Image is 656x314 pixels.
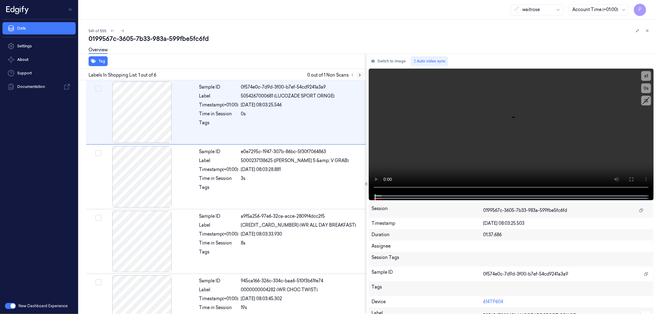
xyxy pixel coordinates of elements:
div: 01:37.686 [483,232,651,238]
div: 0s [241,111,362,117]
div: Session Tags [372,254,483,264]
button: Tag [89,56,108,66]
div: e0e7295c-1947-307b-86bc-5f30f7064863 [241,149,362,155]
div: Label [199,157,239,164]
button: P [634,4,646,16]
div: Label [199,287,239,293]
span: 0 out of 1 Non Scans [307,71,364,79]
span: 0199567c-3605-7b33-983a-599fbe5fc6fd [483,207,567,214]
div: 3s [241,175,362,182]
button: 0s [641,83,651,93]
div: [DATE] 08:03:28.881 [241,166,362,173]
div: Timestamp (+01:00) [199,166,239,173]
button: Select row [95,279,101,285]
div: Time in Session [199,304,239,311]
div: Sample ID [199,278,239,284]
button: x1 [641,71,651,81]
div: Timestamp (+01:00) [199,102,239,108]
span: 541 of 555 [89,28,106,34]
div: 19s [241,304,362,311]
button: Switch to image [369,56,408,66]
div: Tags [199,184,239,194]
div: a9f5a256-97e6-32ca-acce-2809f4dcc2f5 [241,213,362,220]
div: Device [372,299,483,305]
div: 945ca166-326c-334c-baa6-510f3b61fe74 [241,278,362,284]
div: Time in Session [199,240,239,246]
div: Timestamp [372,220,483,227]
div: Sample ID [199,149,239,155]
div: Sample ID [372,269,483,279]
span: 5000237138625 ([PERSON_NAME] S &amp; V GRAB) [241,157,349,164]
a: Data [2,22,76,34]
div: Timestamp (+01:00) [199,231,239,237]
span: 5054267000681 (LUCOZADE SPORT ORNGE) [241,93,335,99]
div: 614TP604 [483,299,651,305]
a: Documentation [2,81,76,93]
div: 8s [241,240,362,246]
button: Auto video sync [411,56,448,66]
div: [DATE] 08:03:25.546 [241,102,362,108]
button: Select row [95,215,101,221]
button: Toggle Navigation [66,5,76,14]
span: Labels In Shopping List: 1 out of 6 [89,72,156,78]
button: Select row [95,150,101,156]
div: Label [199,222,239,229]
button: Select row [95,85,101,92]
span: 0000000004282 (WR CHOC TWIST) [241,287,318,293]
div: Sample ID [199,84,239,90]
a: Overview [89,47,108,54]
a: Settings [2,40,76,52]
div: Session [372,205,483,215]
span: 0f574e0c-7d9d-3f00-b7ef-54cd9241a3a9 [483,271,568,277]
div: [DATE] 08:03:33.930 [241,231,362,237]
div: Assignee [372,243,651,249]
div: Timestamp (+01:00) [199,296,239,302]
div: Tags [199,249,239,259]
div: Time in Session [199,175,239,182]
div: Duration [372,232,483,238]
div: [DATE] 08:03:45.302 [241,296,362,302]
div: 0f574e0c-7d9d-3f00-b7ef-54cd9241a3a9 [241,84,362,90]
div: Tags [372,284,483,294]
button: About [2,54,76,66]
div: Sample ID [199,213,239,220]
span: [CREDIT_CARD_NUMBER] (WR ALL DAY BREAKFAST) [241,222,356,229]
div: 0199567c-3605-7b33-983a-599fbe5fc6fd [89,34,651,43]
div: Tags [199,120,239,129]
div: [DATE] 08:03:25.503 [483,220,651,227]
div: Time in Session [199,111,239,117]
div: Label [199,93,239,99]
a: Support [2,67,76,79]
